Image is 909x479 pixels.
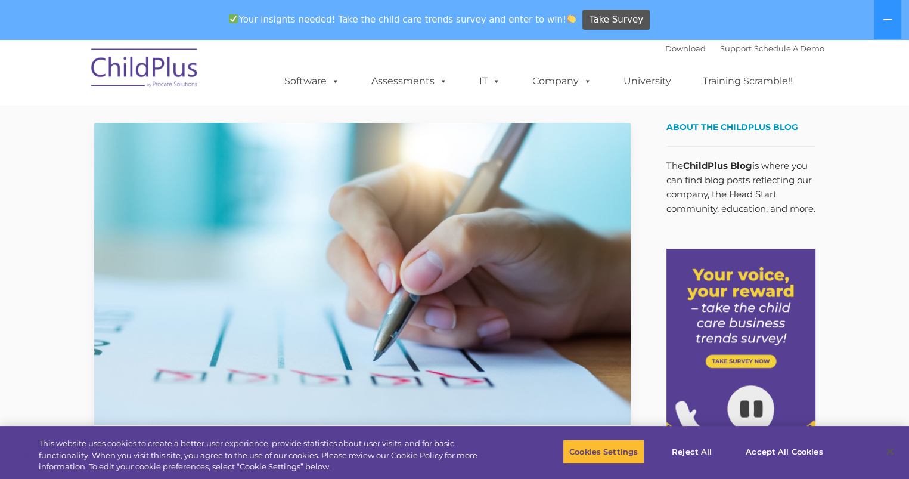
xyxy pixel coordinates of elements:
a: Software [272,69,352,93]
a: Support [720,44,752,53]
a: University [612,69,683,93]
button: Reject All [654,439,729,464]
button: Cookies Settings [563,439,644,464]
a: Assessments [359,69,460,93]
span: Your insights needed! Take the child care trends survey and enter to win! [224,8,581,31]
a: Take Survey [582,10,650,30]
img: Efficiency Boost: ChildPlus Online's Enhanced Family Pre-Application Process - Streamlining Appli... [94,123,631,425]
a: Schedule A Demo [754,44,824,53]
a: IT [467,69,513,93]
a: Training Scramble!! [691,69,805,93]
div: This website uses cookies to create a better user experience, provide statistics about user visit... [39,438,500,473]
img: 👏 [567,14,576,23]
img: ✅ [229,14,238,23]
button: Close [877,438,903,465]
a: Download [665,44,706,53]
p: The is where you can find blog posts reflecting our company, the Head Start community, education,... [666,159,815,216]
strong: ChildPlus Blog [683,160,752,171]
a: Company [520,69,604,93]
button: Accept All Cookies [739,439,829,464]
span: Take Survey [590,10,643,30]
font: | [665,44,824,53]
span: About the ChildPlus Blog [666,122,798,132]
img: ChildPlus by Procare Solutions [85,40,204,100]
